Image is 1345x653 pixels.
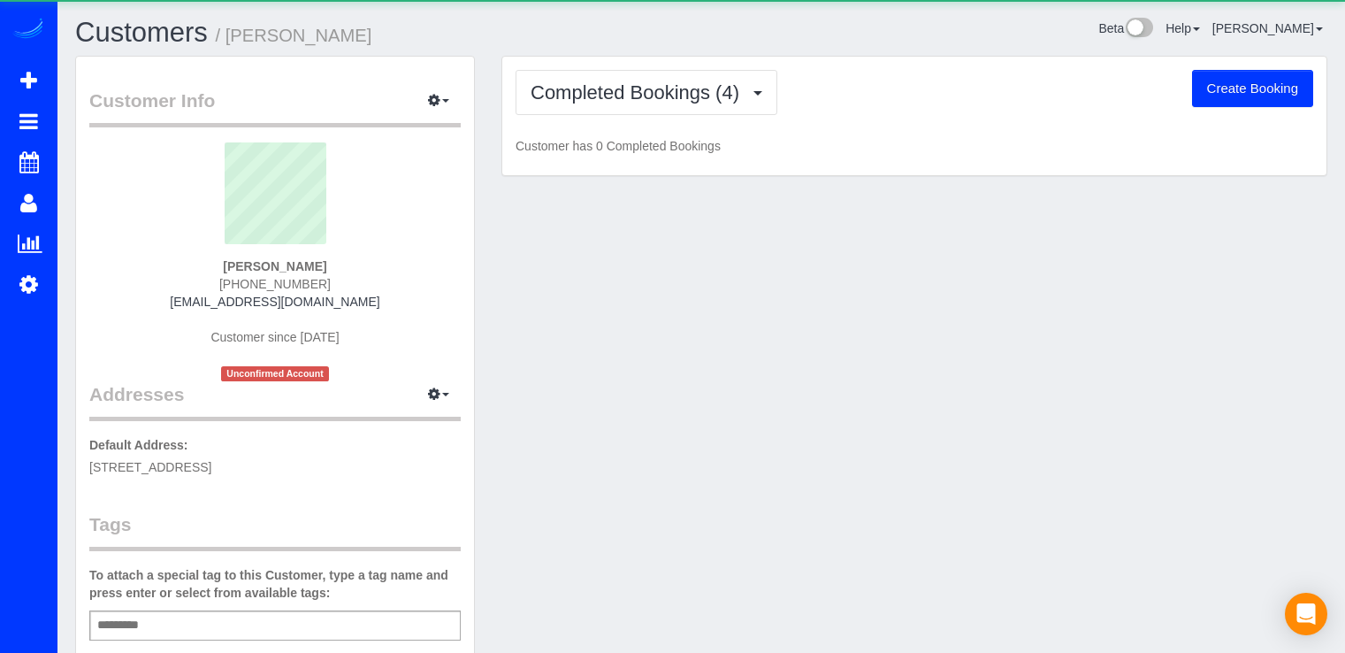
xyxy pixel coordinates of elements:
span: Completed Bookings (4) [531,81,748,104]
a: Help [1165,21,1200,35]
span: Unconfirmed Account [221,366,329,381]
span: Customer since [DATE] [210,330,339,344]
label: To attach a special tag to this Customer, type a tag name and press enter or select from availabl... [89,566,461,602]
a: [EMAIL_ADDRESS][DOMAIN_NAME] [170,295,379,309]
button: Completed Bookings (4) [516,70,777,115]
a: Customers [75,17,208,48]
img: New interface [1124,18,1153,41]
small: / [PERSON_NAME] [216,26,372,45]
span: [PHONE_NUMBER] [219,277,331,291]
span: [STREET_ADDRESS] [89,460,211,474]
a: Beta [1098,21,1153,35]
div: Open Intercom Messenger [1285,593,1327,635]
button: Create Booking [1192,70,1313,107]
label: Default Address: [89,436,188,454]
a: [PERSON_NAME] [1212,21,1323,35]
legend: Tags [89,511,461,551]
p: Customer has 0 Completed Bookings [516,137,1313,155]
img: Automaid Logo [11,18,46,42]
legend: Customer Info [89,88,461,127]
strong: [PERSON_NAME] [223,259,326,273]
